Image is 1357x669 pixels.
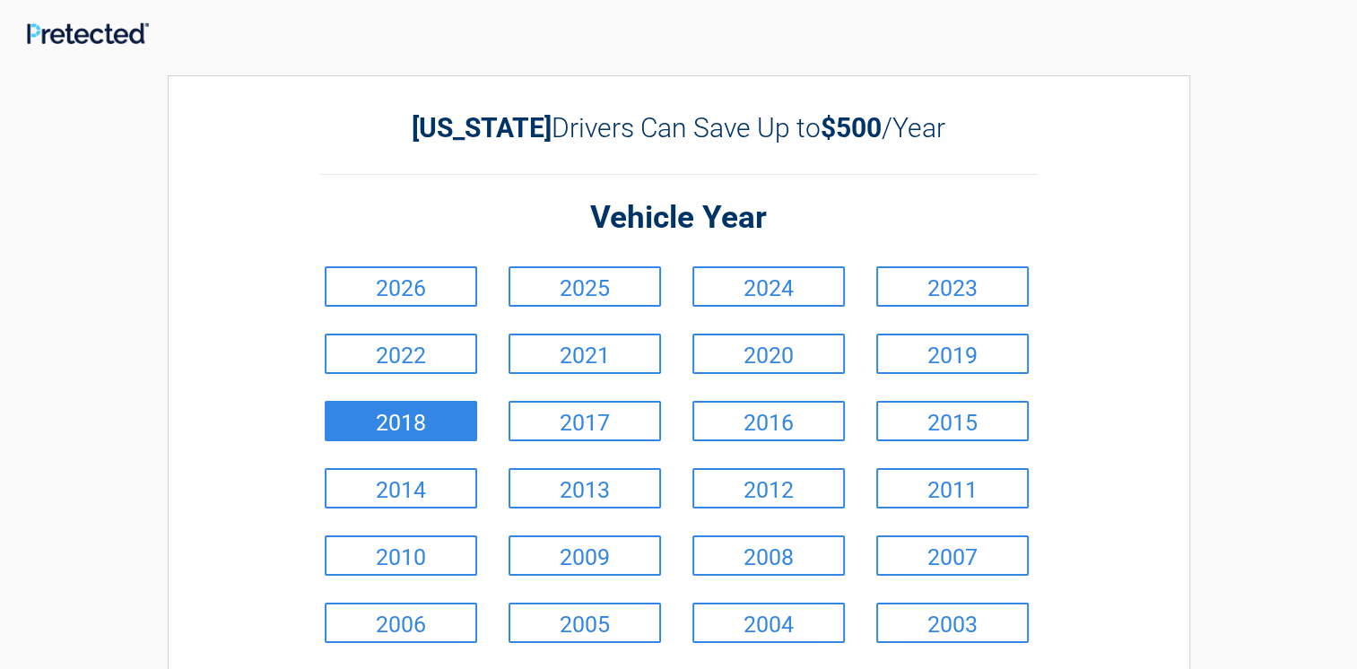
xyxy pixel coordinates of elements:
[325,266,477,307] a: 2026
[876,603,1029,643] a: 2003
[325,468,477,508] a: 2014
[876,334,1029,374] a: 2019
[876,468,1029,508] a: 2011
[320,197,1038,239] h2: Vehicle Year
[692,266,845,307] a: 2024
[509,334,661,374] a: 2021
[509,603,661,643] a: 2005
[412,112,552,143] b: [US_STATE]
[509,468,661,508] a: 2013
[821,112,882,143] b: $500
[27,22,149,45] img: Main Logo
[876,401,1029,441] a: 2015
[692,535,845,576] a: 2008
[509,266,661,307] a: 2025
[325,535,477,576] a: 2010
[876,535,1029,576] a: 2007
[320,112,1038,143] h2: Drivers Can Save Up to /Year
[325,334,477,374] a: 2022
[325,401,477,441] a: 2018
[509,535,661,576] a: 2009
[692,603,845,643] a: 2004
[692,401,845,441] a: 2016
[692,334,845,374] a: 2020
[876,266,1029,307] a: 2023
[692,468,845,508] a: 2012
[509,401,661,441] a: 2017
[325,603,477,643] a: 2006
